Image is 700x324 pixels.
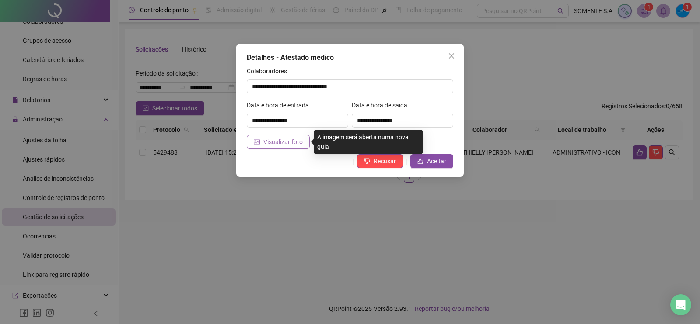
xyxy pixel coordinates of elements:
[427,156,446,166] span: Aceitar
[417,158,423,164] span: like
[247,100,315,110] label: Data e hora de entrada
[247,135,310,149] button: Visualizar foto
[374,156,396,166] span: Recusar
[444,49,458,63] button: Close
[254,139,260,145] span: picture
[247,66,293,76] label: Colaboradores
[448,52,455,59] span: close
[410,154,453,168] button: Aceitar
[670,294,691,315] div: Open Intercom Messenger
[364,158,370,164] span: dislike
[314,130,423,154] div: A imagem será aberta numa nova guia
[357,154,403,168] button: Recusar
[247,52,453,63] div: Detalhes - Atestado médico
[352,100,413,110] label: Data e hora de saída
[263,137,303,147] span: Visualizar foto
